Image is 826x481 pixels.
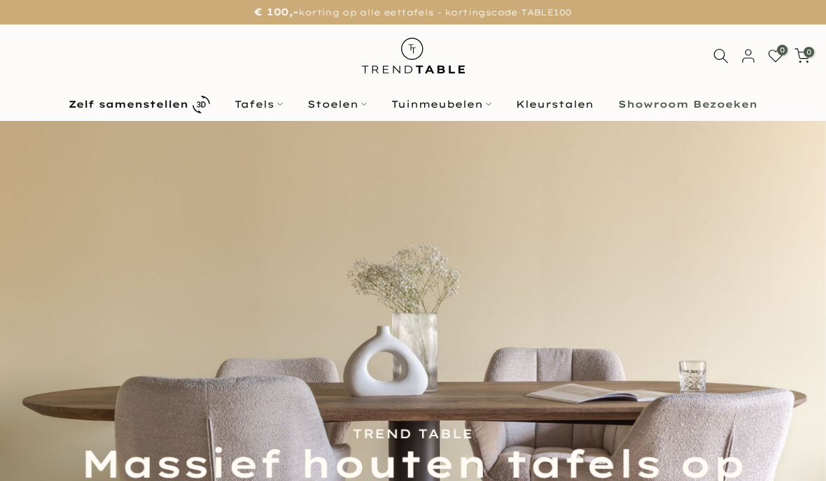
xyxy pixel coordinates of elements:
[352,24,475,87] img: trend-table
[794,48,810,64] a: 0
[69,99,188,109] b: Zelf samenstellen
[57,92,223,117] a: Zelf samenstellen
[255,6,299,18] strong: € 100,-
[504,96,606,113] a: Kleurstalen
[606,96,770,113] a: Showroom Bezoeken
[223,96,295,113] a: Tafels
[768,48,783,64] a: 0
[295,96,379,113] a: Stoelen
[804,47,814,57] span: 0
[379,96,504,113] a: Tuinmeubelen
[1,410,71,480] iframe: toggle-frame
[17,3,808,21] p: korting op alle eettafels - kortingscode TABLE100
[618,99,757,109] b: Showroom Bezoeken
[777,45,787,55] span: 0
